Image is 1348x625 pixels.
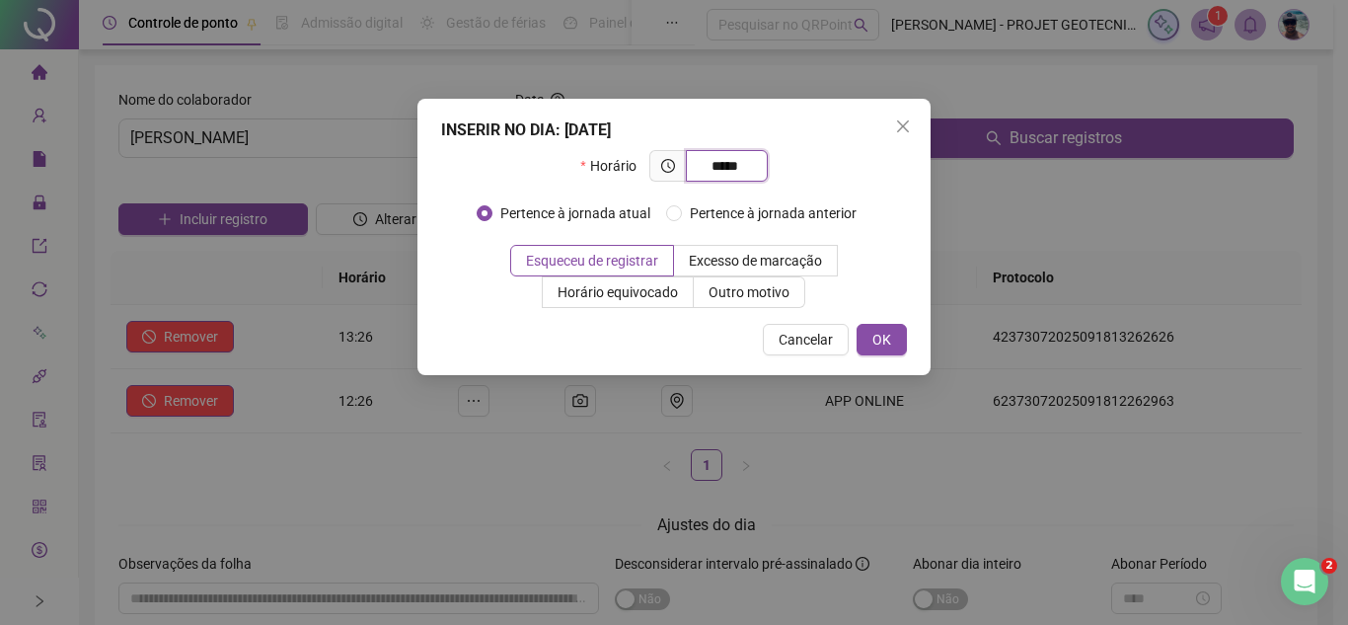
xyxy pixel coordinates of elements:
span: Pertence à jornada atual [492,202,658,224]
span: OK [872,329,891,351]
div: INSERIR NO DIA : [DATE] [441,118,907,142]
button: Cancelar [763,324,849,355]
span: Cancelar [779,329,833,351]
label: Horário [580,150,648,182]
span: clock-circle [661,159,675,173]
iframe: Intercom live chat [1281,558,1328,605]
button: OK [857,324,907,355]
span: Esqueceu de registrar [526,253,658,269]
span: Horário equivocado [558,284,678,300]
span: 2 [1321,558,1337,574]
button: Close [887,111,919,142]
span: Pertence à jornada anterior [682,202,864,224]
span: close [895,118,911,134]
span: Outro motivo [709,284,789,300]
span: Excesso de marcação [689,253,822,269]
